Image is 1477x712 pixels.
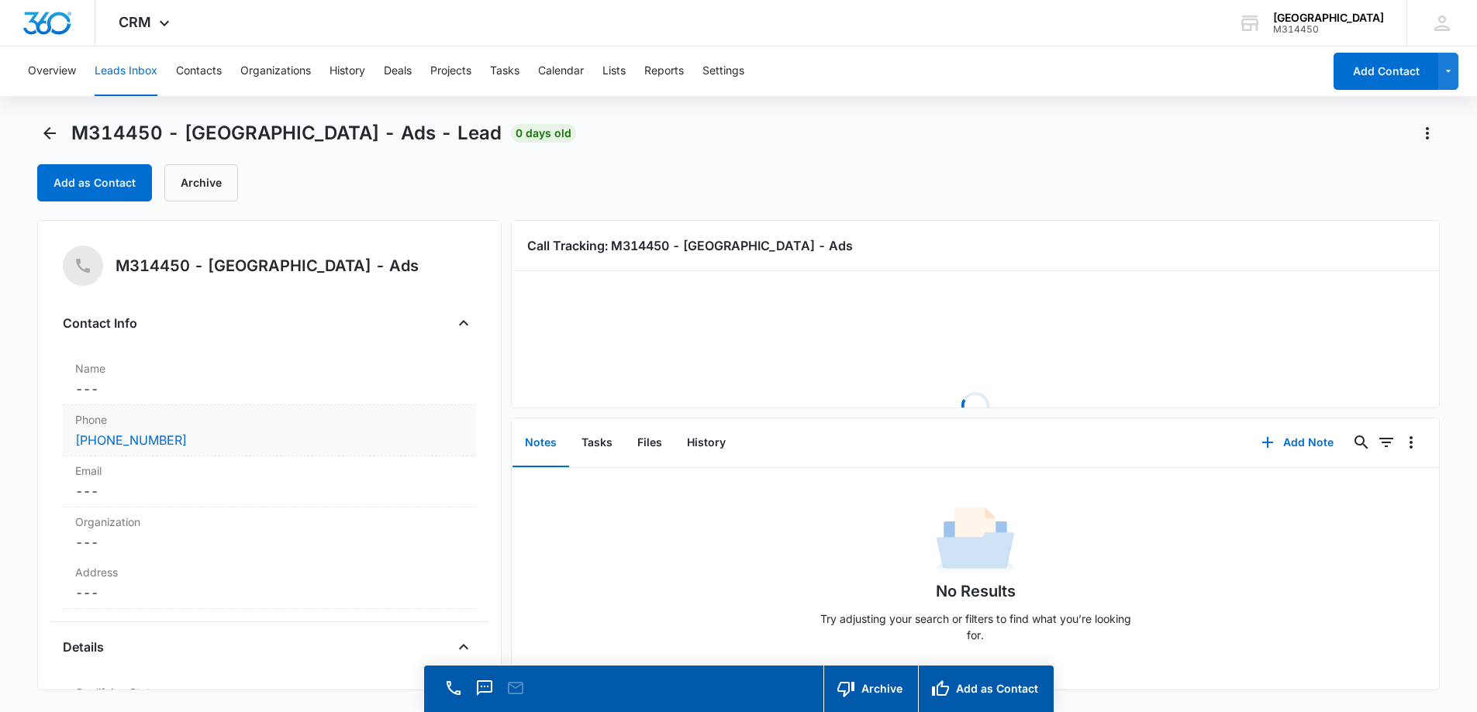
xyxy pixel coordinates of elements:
button: Calendar [538,46,584,96]
h3: Call Tracking: M314450 - [GEOGRAPHIC_DATA] - Ads [527,236,1424,255]
button: Lists [602,46,626,96]
label: Name [75,360,464,377]
h4: Details [63,638,104,656]
button: Notes [512,419,569,467]
a: [PHONE_NUMBER] [75,431,187,449]
button: History [675,419,738,467]
div: Name--- [63,354,476,405]
h4: Contact Info [63,314,137,332]
button: Add Note [1246,424,1349,461]
button: Close [451,635,476,659]
button: Settings [702,46,744,96]
span: 0 days old [511,124,576,143]
button: Deals [384,46,412,96]
button: Tasks [569,419,625,467]
button: Tasks [490,46,519,96]
button: Call [443,677,464,699]
label: Qualifying Status [75,684,464,700]
dd: --- [75,533,464,552]
button: Contacts [176,46,222,96]
p: Try adjusting your search or filters to find what you’re looking for. [813,611,1138,643]
div: Email--- [63,456,476,507]
button: Text [474,677,495,699]
button: Organizations [240,46,311,96]
label: Address [75,564,464,580]
label: Email [75,463,464,479]
button: History [330,46,365,96]
button: Reports [644,46,684,96]
button: Leads Inbox [95,46,157,96]
label: Organization [75,514,464,530]
button: Search... [1349,430,1374,455]
button: Archive [164,164,238,201]
button: Filters [1374,430,1399,455]
div: Phone[PHONE_NUMBER] [63,405,476,456]
button: Actions [1415,121,1440,146]
a: Call [443,686,464,700]
span: CRM [119,14,151,30]
div: account name [1273,12,1384,24]
button: Projects [430,46,471,96]
button: Overview [28,46,76,96]
h1: No Results [936,580,1016,603]
div: Address--- [63,558,476,609]
button: Close [451,311,476,335]
div: account id [1273,24,1384,35]
div: Organization--- [63,507,476,558]
dd: --- [75,583,464,602]
label: Phone [75,411,464,428]
span: M314450 - [GEOGRAPHIC_DATA] - Ads - Lead [71,122,502,145]
dd: --- [75,380,464,398]
button: Files [625,419,675,467]
a: Text [474,686,495,700]
button: Add as Contact [918,666,1054,712]
button: Add Contact [1334,53,1438,90]
button: Back [37,121,62,146]
button: Add as Contact [37,164,152,201]
button: Archive [823,666,918,712]
button: Overflow Menu [1399,430,1424,455]
dd: --- [75,482,464,500]
h5: M314450 - [GEOGRAPHIC_DATA] - Ads [116,254,419,277]
img: No Data [937,502,1014,580]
